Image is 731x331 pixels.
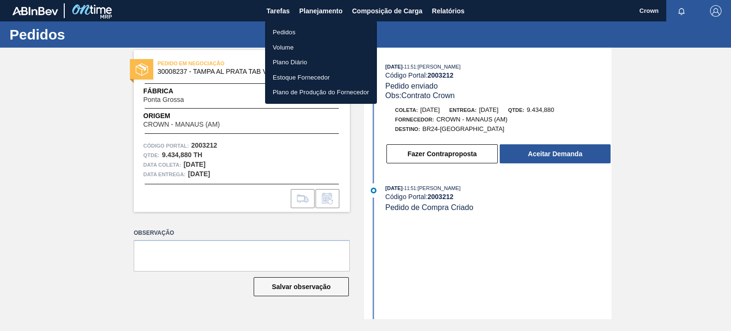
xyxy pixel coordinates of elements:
[265,55,377,70] a: Plano Diário
[265,85,377,100] a: Plano de Produção do Fornecedor
[265,40,377,55] a: Volume
[265,70,377,85] a: Estoque Fornecedor
[265,25,377,40] a: Pedidos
